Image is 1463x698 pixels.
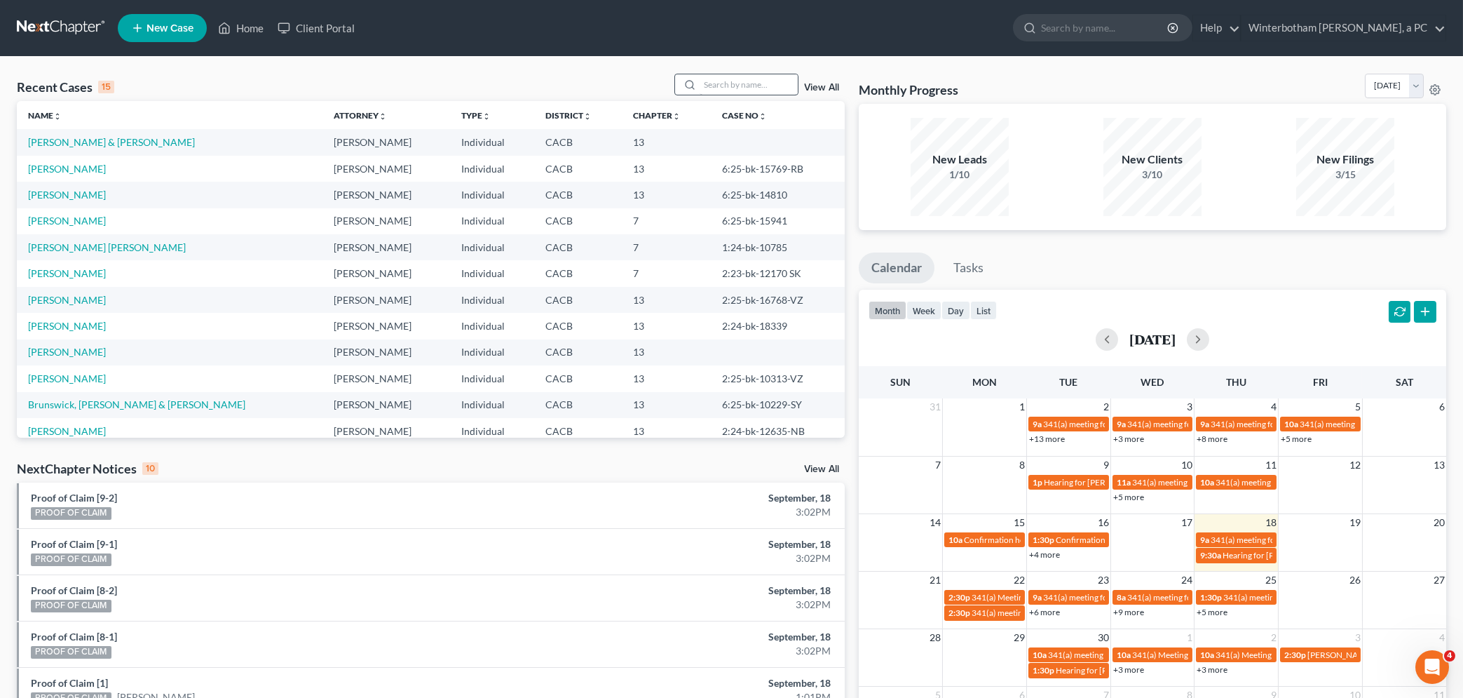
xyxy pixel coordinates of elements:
span: Confirmation hearing for [PERSON_NAME] and [PERSON_NAME] [PERSON_NAME] [1056,535,1365,545]
a: Typeunfold_more [461,110,491,121]
span: 20 [1432,514,1446,531]
span: Hearing for [PERSON_NAME] and [PERSON_NAME] [1223,550,1415,561]
div: September, 18 [573,630,831,644]
span: 19 [1348,514,1362,531]
td: CACB [534,287,622,313]
span: 341(a) meeting for [PERSON_NAME] [1211,419,1346,429]
a: +3 more [1113,664,1144,675]
span: 10a [948,535,962,545]
i: unfold_more [379,112,387,121]
td: 6:25-bk-14810 [711,182,845,208]
span: 3 [1354,629,1362,646]
div: 3:02PM [573,505,831,519]
button: month [869,301,906,320]
td: Individual [450,208,534,234]
span: Hearing for [PERSON_NAME] and [PERSON_NAME] [1044,477,1236,488]
td: [PERSON_NAME] [322,418,450,444]
span: 341(a) Meeting for [PERSON_NAME] & [PERSON_NAME] [1132,650,1342,660]
iframe: Intercom live chat [1415,650,1449,684]
td: [PERSON_NAME] [322,129,450,155]
div: 3/15 [1296,168,1394,182]
div: PROOF OF CLAIM [31,553,111,566]
td: 2:25-bk-10313-VZ [711,365,845,391]
span: 341(a) meeting for [PERSON_NAME] [PERSON_NAME] and [PERSON_NAME] [1043,419,1328,429]
span: 10a [1033,650,1047,660]
a: +5 more [1113,492,1144,502]
td: CACB [534,365,622,391]
span: 5 [1354,398,1362,415]
td: CACB [534,182,622,208]
td: CACB [534,234,622,260]
span: 9a [1200,535,1209,545]
span: 341(a) Meeting for [PERSON_NAME] and [PERSON_NAME] [1216,650,1434,660]
a: [PERSON_NAME] [PERSON_NAME] [28,241,186,253]
td: 7 [622,234,711,260]
td: Individual [450,234,534,260]
span: Fri [1313,376,1328,388]
a: View All [804,83,839,93]
span: 2:30p [1284,650,1306,660]
a: Case Nounfold_more [722,110,767,121]
span: New Case [147,23,193,34]
td: Individual [450,260,534,286]
span: 341(a) meeting for [PERSON_NAME] [1043,592,1178,603]
td: Individual [450,287,534,313]
a: [PERSON_NAME] [28,346,106,358]
div: New Leads [911,152,1009,168]
i: unfold_more [583,112,592,121]
td: [PERSON_NAME] [322,287,450,313]
td: CACB [534,260,622,286]
td: 13 [622,340,711,365]
span: 2 [1102,398,1110,415]
i: unfold_more [53,112,62,121]
a: Proof of Claim [8-2] [31,584,117,596]
td: CACB [534,129,622,155]
span: 341(a) meeting for [PERSON_NAME] [1127,592,1263,603]
td: 7 [622,260,711,286]
span: 1:30p [1033,535,1054,545]
div: September, 18 [573,491,831,505]
span: 1:30p [1200,592,1222,603]
td: Individual [450,418,534,444]
span: 12 [1348,457,1362,474]
span: 7 [934,457,942,474]
h3: Monthly Progress [859,81,958,98]
td: 6:25-bk-15769-RB [711,156,845,182]
td: [PERSON_NAME] [322,182,450,208]
span: 9a [1200,419,1209,429]
td: [PERSON_NAME] [322,313,450,339]
div: PROOF OF CLAIM [31,600,111,612]
a: Attorneyunfold_more [334,110,387,121]
span: 2 [1270,629,1278,646]
span: 25 [1264,572,1278,589]
a: +3 more [1113,434,1144,444]
span: 341(a) meeting for [PERSON_NAME] [1048,650,1183,660]
a: Districtunfold_more [545,110,592,121]
td: CACB [534,392,622,418]
i: unfold_more [758,112,767,121]
td: CACB [534,340,622,365]
span: Confirmation hearing for [PERSON_NAME] [964,535,1123,545]
td: 13 [622,313,711,339]
a: +3 more [1197,664,1227,675]
a: [PERSON_NAME] & [PERSON_NAME] [28,136,195,148]
td: 2:24-bk-18339 [711,313,845,339]
span: 4 [1444,650,1455,662]
span: 2:30p [948,592,970,603]
div: Recent Cases [17,79,114,95]
div: 3/10 [1103,168,1202,182]
td: 13 [622,365,711,391]
a: +6 more [1029,607,1060,617]
a: Winterbotham [PERSON_NAME], a PC [1241,15,1445,41]
span: 17 [1180,514,1194,531]
td: Individual [450,392,534,418]
a: [PERSON_NAME] [28,373,106,384]
div: NextChapter Notices [17,460,158,477]
a: Help [1193,15,1240,41]
td: Individual [450,340,534,365]
span: Sun [890,376,911,388]
td: [PERSON_NAME] [322,392,450,418]
span: Wed [1141,376,1164,388]
span: 4 [1270,398,1278,415]
i: unfold_more [482,112,491,121]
